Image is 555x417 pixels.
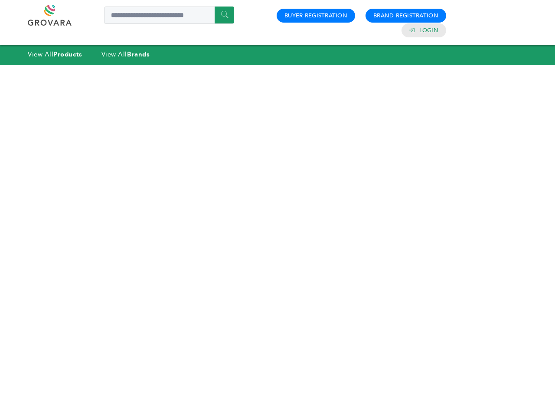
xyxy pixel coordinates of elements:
strong: Products [53,50,82,59]
a: Login [419,26,438,34]
a: Buyer Registration [284,12,347,20]
a: Brand Registration [373,12,438,20]
a: View AllBrands [101,50,150,59]
strong: Brands [127,50,150,59]
input: Search a product or brand... [104,7,234,24]
a: View AllProducts [28,50,82,59]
